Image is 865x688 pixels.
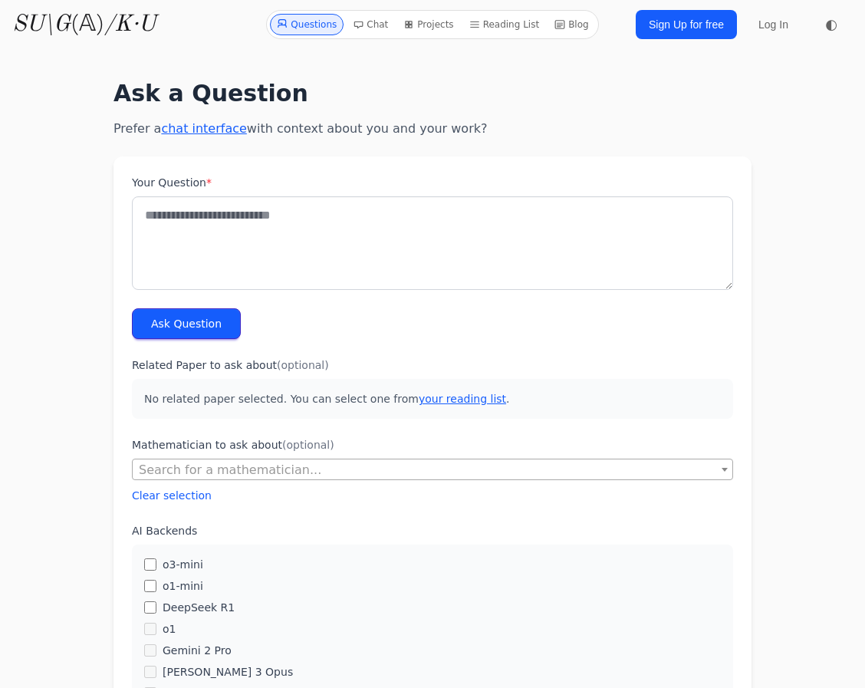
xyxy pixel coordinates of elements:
[282,439,334,451] span: (optional)
[163,643,232,658] label: Gemini 2 Pro
[133,459,732,481] span: Search for a mathematician...
[104,13,156,36] i: /K·U
[825,18,837,31] span: ◐
[163,557,203,572] label: o3-mini
[636,10,737,39] a: Sign Up for free
[749,11,798,38] a: Log In
[397,14,459,35] a: Projects
[419,393,506,405] a: your reading list
[463,14,546,35] a: Reading List
[132,308,241,339] button: Ask Question
[270,14,344,35] a: Questions
[132,379,733,419] p: No related paper selected. You can select one from .
[163,600,235,615] label: DeepSeek R1
[132,523,733,538] label: AI Backends
[163,664,293,680] label: [PERSON_NAME] 3 Opus
[113,120,752,138] p: Prefer a with context about you and your work?
[548,14,595,35] a: Blog
[12,11,156,38] a: SU\G(𝔸)/K·U
[132,357,733,373] label: Related Paper to ask about
[139,463,321,477] span: Search for a mathematician...
[161,121,246,136] a: chat interface
[132,437,733,453] label: Mathematician to ask about
[132,175,733,190] label: Your Question
[277,359,329,371] span: (optional)
[347,14,394,35] a: Chat
[163,578,203,594] label: o1-mini
[163,621,176,637] label: o1
[816,9,847,40] button: ◐
[132,488,212,503] button: Clear selection
[12,13,71,36] i: SU\G
[132,459,733,480] span: Search for a mathematician...
[113,80,752,107] h1: Ask a Question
